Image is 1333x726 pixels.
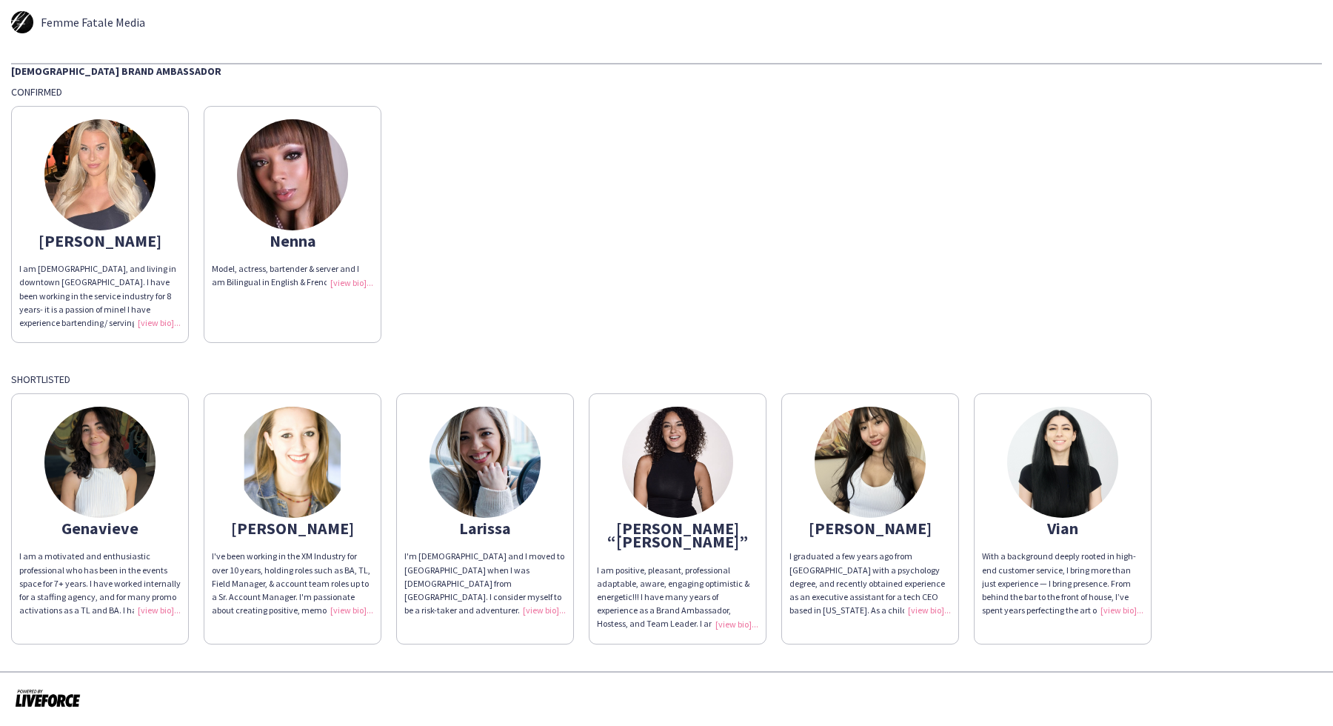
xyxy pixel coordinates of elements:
[212,550,373,617] div: I've been working in the XM Industry for over 10 years, holding roles such as BA, TL, Field Manag...
[11,85,1322,99] div: Confirmed
[212,522,373,535] div: [PERSON_NAME]
[11,63,1322,78] div: [DEMOGRAPHIC_DATA] Brand Ambassador
[404,522,566,535] div: Larissa
[41,16,145,29] span: Femme Fatale Media
[404,550,564,723] span: I'm [DEMOGRAPHIC_DATA] and I moved to [GEOGRAPHIC_DATA] when I was [DEMOGRAPHIC_DATA] from [GEOGR...
[789,550,951,617] div: I graduated a few years ago from [GEOGRAPHIC_DATA] with a psychology degree, and recently obtaine...
[597,565,758,670] span: I am positive, pleasant, professional adaptable, aware, engaging optimistic & energetic!!! I have...
[19,234,181,247] div: [PERSON_NAME]
[597,522,758,548] div: [PERSON_NAME] “[PERSON_NAME]”
[44,407,156,518] img: thumb-707bfd96-8c97-4d8d-97cd-3f6696379061.jpg
[212,262,373,289] div: Model, actress, bartender & server and I am Bilingual in English & French!
[815,407,926,518] img: thumb-4ef09eab-5109-47b9-bb7f-77f7103c1f44.jpg
[237,407,348,518] img: thumb-0bddb9f4-0717-463c-9bb9-10a485439a99.jpg
[212,234,373,247] div: Nenna
[430,407,541,518] img: thumb-1683910523645e6f7b75289.png
[11,373,1322,386] div: Shortlisted
[44,119,156,230] img: thumb-556df02a-8418-42a2-b32f-057cd1d4ccea.jpg
[15,687,81,708] img: Powered by Liveforce
[237,119,348,230] img: thumb-5de695aece78e.jpg
[982,522,1143,535] div: Vian
[19,522,181,535] div: Genavieve
[789,522,951,535] div: [PERSON_NAME]
[19,550,181,617] div: I am a motivated and enthusiastic professional who has been in the events space for 7+ years. I h...
[982,550,1143,617] div: With a background deeply rooted in high-end customer service, I bring more than just experience —...
[19,262,181,330] div: I am [DEMOGRAPHIC_DATA], and living in downtown [GEOGRAPHIC_DATA]. I have been working in the ser...
[11,11,33,33] img: thumb-5d261e8036265.jpg
[622,407,733,518] img: thumb-096a36ae-d931-42e9-ab24-93c62949a946.png
[1007,407,1118,518] img: thumb-39854cd5-1e1b-4859-a9f5-70b3ac76cbb6.jpg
